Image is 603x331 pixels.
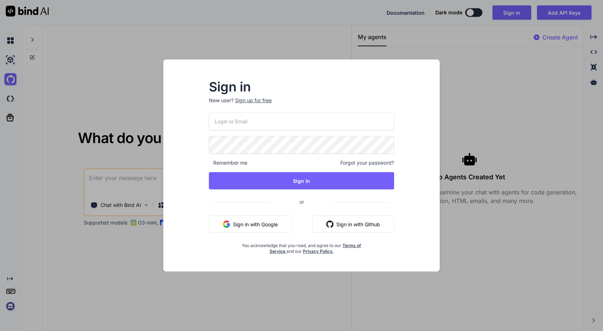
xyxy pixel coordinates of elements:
div: You acknowledge that you read, and agree to our and our [240,238,363,254]
p: New user? [209,97,394,113]
button: Sign in with Google [209,216,292,233]
span: Forgot your password? [340,159,394,166]
h2: Sign in [209,81,394,93]
button: Sign In [209,172,394,189]
a: Privacy Policy. [303,249,334,254]
img: github [326,221,333,228]
button: Sign in with Github [312,216,394,233]
img: google [223,221,230,228]
span: Remember me [209,159,247,166]
span: or [271,193,333,211]
input: Login or Email [209,113,394,130]
div: Sign up for free [235,97,272,104]
a: Terms of Service [270,243,361,254]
